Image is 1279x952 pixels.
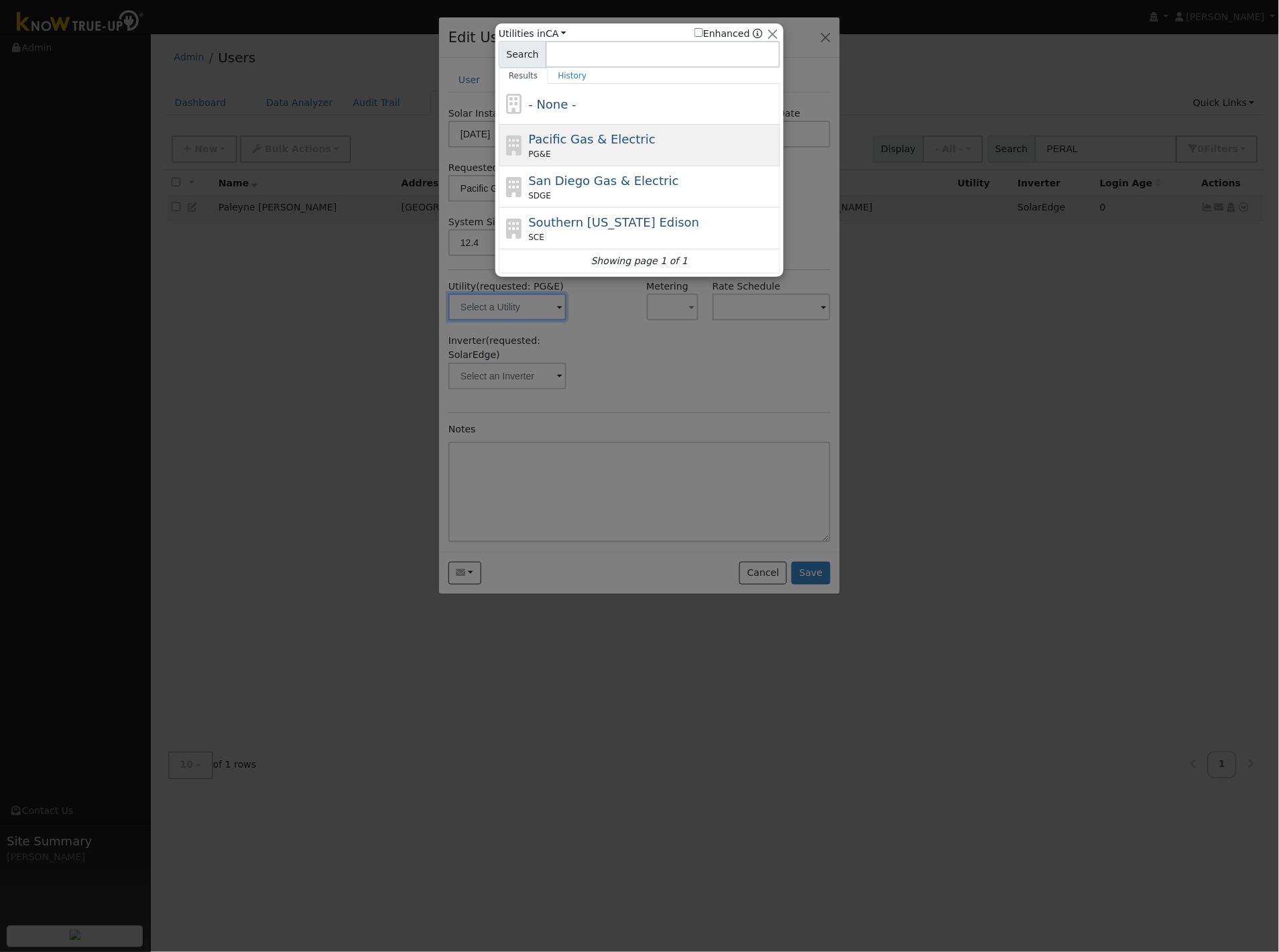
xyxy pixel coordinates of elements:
span: Southern [US_STATE] Edison [529,215,700,229]
span: - None - [529,97,576,111]
span: SCE [529,231,545,243]
span: SDGE [529,190,552,202]
a: Results [499,68,548,84]
span: Search [499,41,546,68]
i: Showing page 1 of 1 [591,254,688,268]
span: PG&E [529,148,551,160]
span: San Diego Gas & Electric [529,174,679,188]
span: Pacific Gas & Electric [529,132,656,146]
a: History [548,68,597,84]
